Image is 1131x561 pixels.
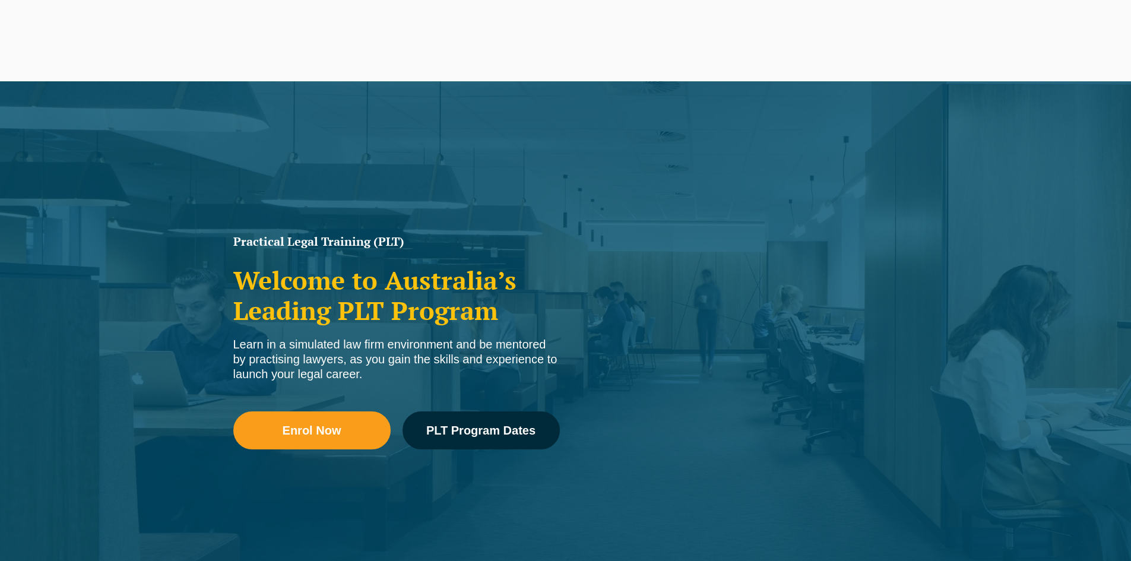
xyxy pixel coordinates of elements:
[283,424,341,436] span: Enrol Now
[233,265,560,325] h2: Welcome to Australia’s Leading PLT Program
[233,337,560,382] div: Learn in a simulated law firm environment and be mentored by practising lawyers, as you gain the ...
[403,411,560,449] a: PLT Program Dates
[233,236,560,248] h1: Practical Legal Training (PLT)
[426,424,536,436] span: PLT Program Dates
[233,411,391,449] a: Enrol Now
